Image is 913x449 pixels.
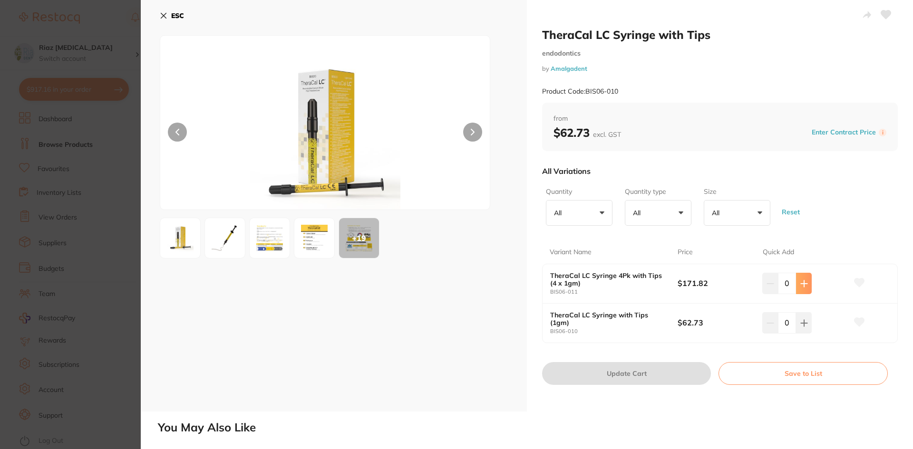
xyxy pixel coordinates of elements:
[678,278,754,288] b: $171.82
[226,59,424,210] img: MDYwMTAtanBn
[550,272,665,287] b: TheraCal LC Syringe 4Pk with Tips (4 x 1gm)
[542,362,711,385] button: Update Cart
[339,218,379,258] div: + 19
[551,65,587,72] a: Amalgadent
[593,130,621,139] span: excl. GST
[809,128,879,137] button: Enter Contract Price
[554,114,886,124] span: from
[550,248,592,257] p: Variant Name
[297,221,331,255] img: MDYwMTAtMy1qcGc
[546,200,612,226] button: All
[339,218,379,258] button: +19
[554,209,565,217] p: All
[253,221,287,255] img: MDYwMTAtMi1qcGc
[704,187,767,197] label: Size
[163,221,197,255] img: MDYwMTAtanBn
[542,49,898,57] small: endodontics
[550,311,665,326] b: TheraCal LC Syringe with Tips (1gm)
[542,28,898,42] h2: TheraCal LC Syringe with Tips
[171,11,184,20] b: ESC
[678,248,693,257] p: Price
[160,8,184,24] button: ESC
[550,289,678,295] small: BIS06-011
[704,200,770,226] button: All
[779,195,803,229] button: Reset
[625,187,689,197] label: Quantity type
[546,187,610,197] label: Quantity
[625,200,691,226] button: All
[542,87,618,96] small: Product Code: BIS06-010
[719,362,888,385] button: Save to List
[542,166,591,176] p: All Variations
[542,65,898,72] small: by
[712,209,723,217] p: All
[633,209,644,217] p: All
[678,317,754,328] b: $62.73
[879,129,886,136] label: i
[158,421,909,434] h2: You May Also Like
[208,221,242,255] img: MDYwMTAtMS1qcGc
[550,328,678,334] small: BIS06-010
[763,248,794,257] p: Quick Add
[554,125,621,140] b: $62.73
